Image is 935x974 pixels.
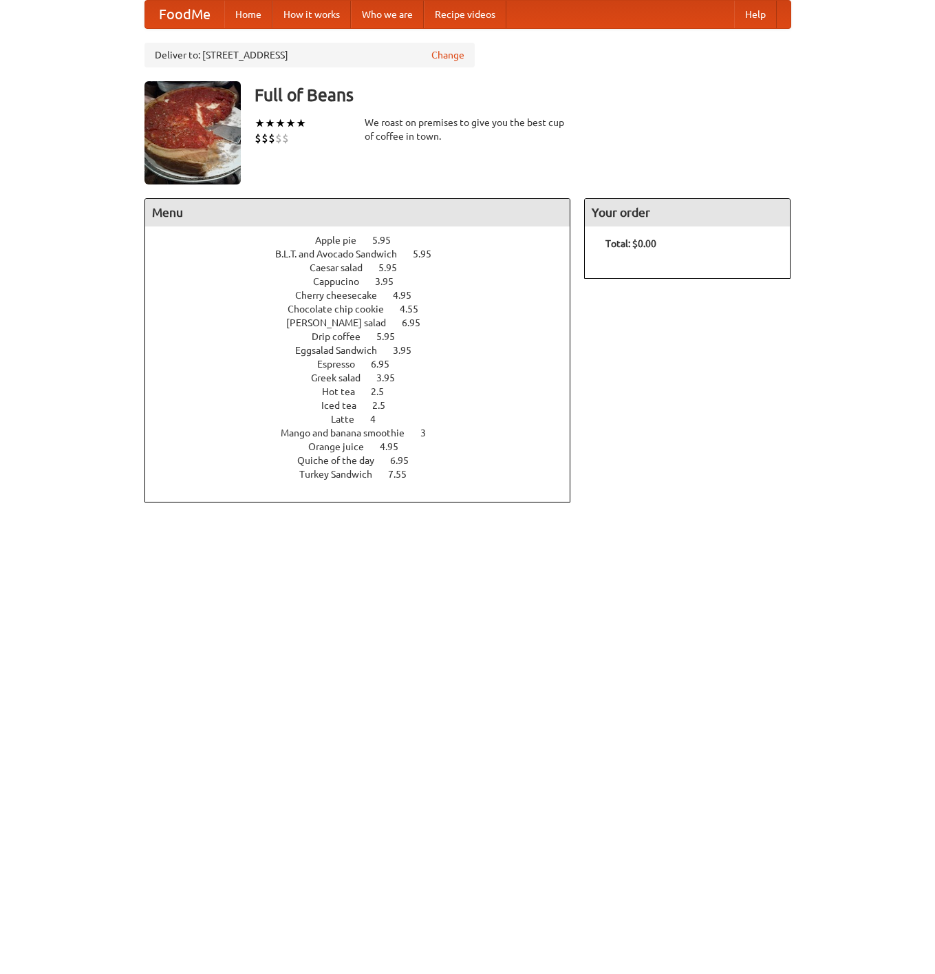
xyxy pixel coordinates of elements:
span: Latte [331,414,368,425]
li: ★ [265,116,275,131]
a: Greek salad 3.95 [311,372,420,383]
span: Turkey Sandwich [299,469,386,480]
span: 4.95 [393,290,425,301]
span: Chocolate chip cookie [288,304,398,315]
span: Espresso [317,359,369,370]
a: Recipe videos [424,1,506,28]
a: Iced tea 2.5 [321,400,411,411]
span: 5.95 [413,248,445,260]
span: 2.5 [372,400,399,411]
li: ★ [296,116,306,131]
span: 4.55 [400,304,432,315]
h3: Full of Beans [255,81,791,109]
a: Cherry cheesecake 4.95 [295,290,437,301]
span: Cherry cheesecake [295,290,391,301]
a: How it works [272,1,351,28]
div: We roast on premises to give you the best cup of coffee in town. [365,116,571,143]
span: Cappucino [313,276,373,287]
span: Hot tea [322,386,369,397]
span: 5.95 [378,262,411,273]
a: Eggsalad Sandwich 3.95 [295,345,437,356]
span: 5.95 [372,235,405,246]
a: Quiche of the day 6.95 [297,455,434,466]
li: $ [255,131,261,146]
a: FoodMe [145,1,224,28]
li: ★ [286,116,296,131]
a: Apple pie 5.95 [315,235,416,246]
h4: Your order [585,199,790,226]
li: ★ [275,116,286,131]
span: 6.95 [390,455,422,466]
span: 7.55 [388,469,420,480]
a: Drip coffee 5.95 [312,331,420,342]
span: Caesar salad [310,262,376,273]
span: B.L.T. and Avocado Sandwich [275,248,411,260]
h4: Menu [145,199,570,226]
span: Orange juice [308,441,378,452]
b: Total: $0.00 [605,238,656,249]
span: 3 [420,427,440,438]
div: Deliver to: [STREET_ADDRESS] [144,43,475,67]
span: 5.95 [376,331,409,342]
a: Mango and banana smoothie 3 [281,427,451,438]
span: 3.95 [393,345,425,356]
span: 6.95 [371,359,403,370]
a: Caesar salad 5.95 [310,262,422,273]
span: Greek salad [311,372,374,383]
a: Latte 4 [331,414,401,425]
a: Help [734,1,777,28]
span: 3.95 [375,276,407,287]
li: $ [261,131,268,146]
a: Chocolate chip cookie 4.55 [288,304,444,315]
span: Mango and banana smoothie [281,427,418,438]
a: Home [224,1,272,28]
li: $ [275,131,282,146]
span: 3.95 [376,372,409,383]
span: 4 [370,414,389,425]
li: ★ [255,116,265,131]
span: Iced tea [321,400,370,411]
a: Orange juice 4.95 [308,441,424,452]
span: 2.5 [371,386,398,397]
span: Drip coffee [312,331,374,342]
a: Cappucino 3.95 [313,276,419,287]
a: Hot tea 2.5 [322,386,409,397]
a: B.L.T. and Avocado Sandwich 5.95 [275,248,457,260]
span: 6.95 [402,317,434,328]
li: $ [282,131,289,146]
a: [PERSON_NAME] salad 6.95 [286,317,446,328]
span: Eggsalad Sandwich [295,345,391,356]
a: Turkey Sandwich 7.55 [299,469,432,480]
img: angular.jpg [144,81,241,184]
a: Espresso 6.95 [317,359,415,370]
a: Who we are [351,1,424,28]
li: $ [268,131,275,146]
span: [PERSON_NAME] salad [286,317,400,328]
a: Change [431,48,464,62]
span: Quiche of the day [297,455,388,466]
span: Apple pie [315,235,370,246]
span: 4.95 [380,441,412,452]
